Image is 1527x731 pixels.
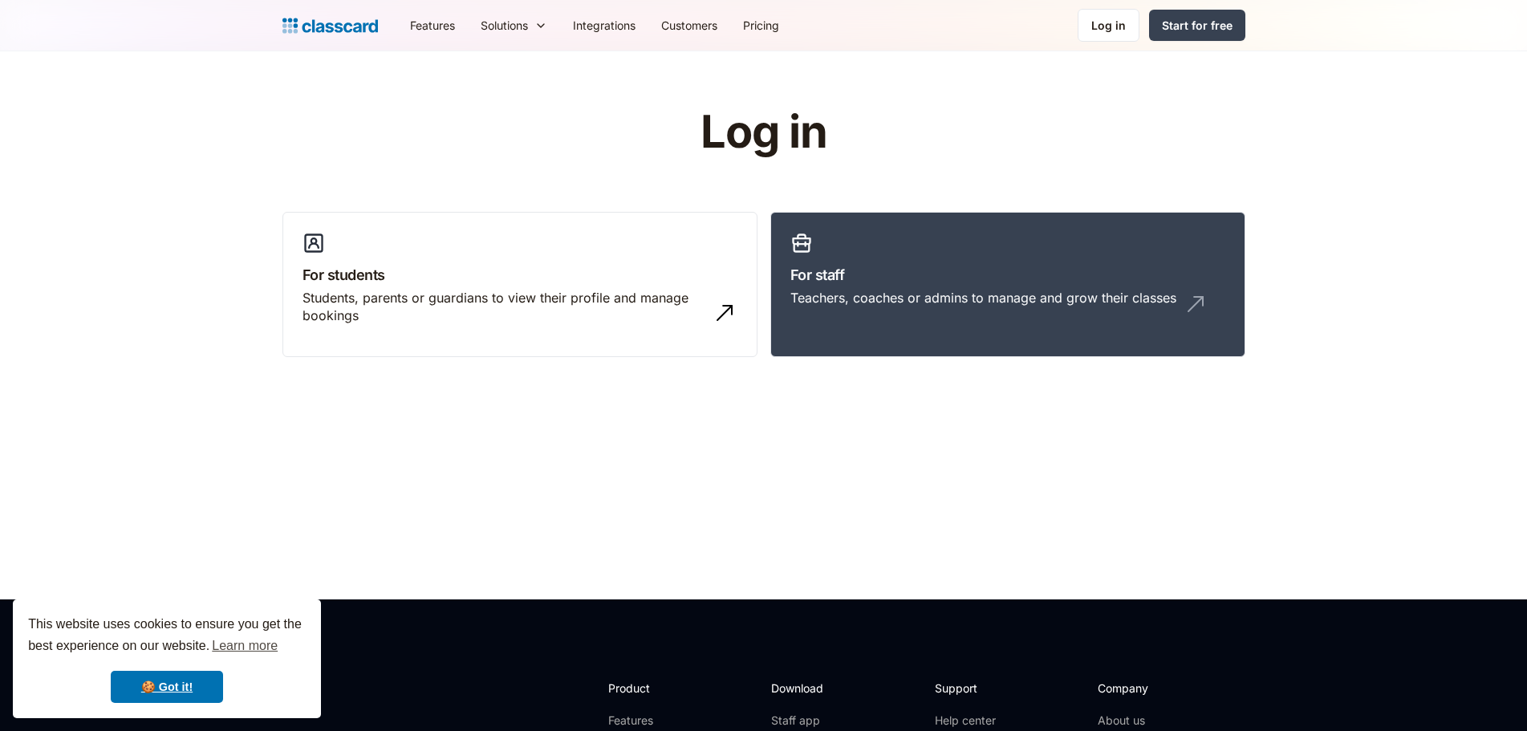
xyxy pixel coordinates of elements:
a: Log in [1078,9,1139,42]
div: Solutions [481,17,528,34]
a: For studentsStudents, parents or guardians to view their profile and manage bookings [282,212,757,358]
a: home [282,14,378,37]
a: For staffTeachers, coaches or admins to manage and grow their classes [770,212,1245,358]
div: Start for free [1162,17,1233,34]
a: learn more about cookies [209,634,280,658]
a: Staff app [771,713,837,729]
a: Start for free [1149,10,1245,41]
h2: Support [935,680,1000,696]
a: Pricing [730,7,792,43]
a: About us [1098,713,1204,729]
a: Features [397,7,468,43]
a: Help center [935,713,1000,729]
h2: Download [771,680,837,696]
a: dismiss cookie message [111,671,223,703]
span: This website uses cookies to ensure you get the best experience on our website. [28,615,306,658]
div: Log in [1091,17,1126,34]
a: Features [608,713,694,729]
h3: For staff [790,264,1225,286]
h1: Log in [509,108,1018,157]
div: Teachers, coaches or admins to manage and grow their classes [790,289,1176,307]
h3: For students [303,264,737,286]
h2: Product [608,680,694,696]
a: Integrations [560,7,648,43]
div: cookieconsent [13,599,321,718]
div: Solutions [468,7,560,43]
div: Students, parents or guardians to view their profile and manage bookings [303,289,705,325]
a: Customers [648,7,730,43]
h2: Company [1098,680,1204,696]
